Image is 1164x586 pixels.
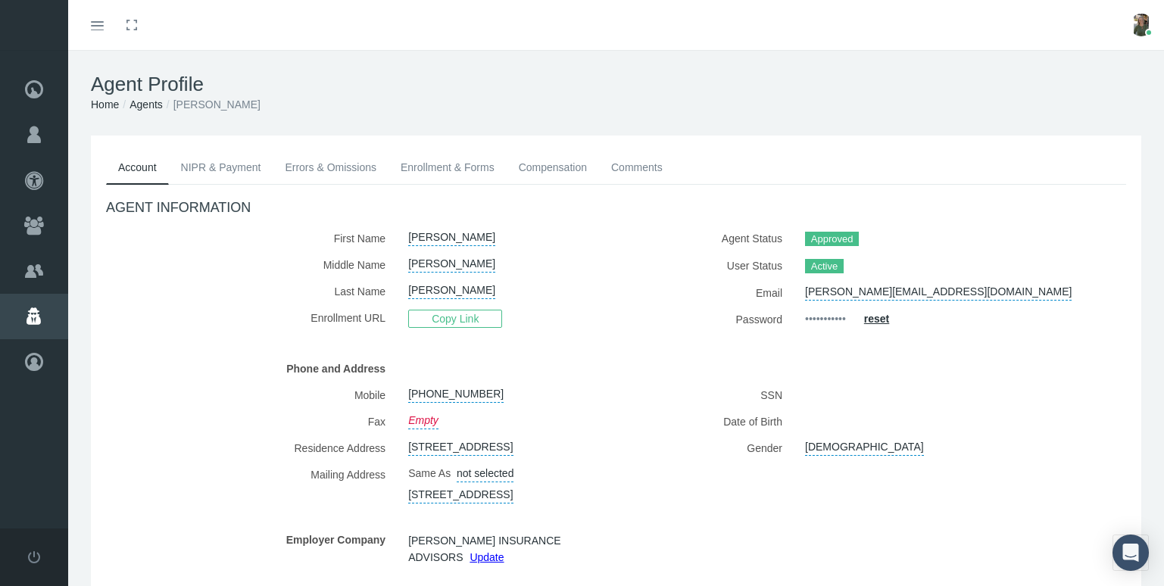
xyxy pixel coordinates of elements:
label: Fax [106,408,397,435]
label: Agent Status [628,225,794,252]
li: [PERSON_NAME] [163,96,261,113]
label: Date of Birth [628,408,794,435]
div: Open Intercom Messenger [1113,535,1149,571]
a: Compensation [507,151,599,184]
a: Account [106,151,169,185]
label: SSN [628,382,794,408]
a: NIPR & Payment [169,151,273,184]
a: Home [91,98,119,111]
label: Email [628,279,794,306]
a: [PERSON_NAME] [408,225,495,246]
a: Enrollment & Forms [389,151,507,184]
label: Enrollment URL [106,304,397,332]
label: Employer Company [106,526,397,566]
a: [PERSON_NAME][EMAIL_ADDRESS][DOMAIN_NAME] [805,279,1072,301]
a: not selected [457,461,514,482]
h1: Agent Profile [91,73,1141,96]
img: S_Profile_Picture_15372.jpg [1130,14,1153,36]
label: Mailing Address [106,461,397,503]
label: Residence Address [106,435,397,461]
label: User Status [628,252,794,279]
label: Gender [628,435,794,461]
label: Phone and Address [106,355,397,382]
span: Same As [408,467,451,479]
label: Mobile [106,382,397,408]
a: [PERSON_NAME] [408,251,495,273]
label: First Name [106,225,397,251]
a: reset [864,313,889,325]
a: ••••••••••• [805,306,846,332]
a: [PERSON_NAME] [408,278,495,299]
a: Update [470,551,504,563]
label: Last Name [106,278,397,304]
span: Copy Link [408,310,502,328]
a: Comments [599,151,675,184]
h4: AGENT INFORMATION [106,200,1126,217]
label: Password [628,306,794,332]
a: [STREET_ADDRESS] [408,482,513,503]
span: Active [805,259,844,274]
label: Middle Name [106,251,397,278]
a: Empty [408,408,438,429]
a: Errors & Omissions [273,151,389,184]
a: Agents [130,98,163,111]
span: Approved [805,232,859,247]
a: Copy Link [408,312,502,324]
a: [DEMOGRAPHIC_DATA] [805,435,924,456]
a: [PHONE_NUMBER] [408,382,504,403]
span: [PERSON_NAME] INSURANCE ADVISORS [408,529,560,569]
a: [STREET_ADDRESS] [408,435,513,456]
